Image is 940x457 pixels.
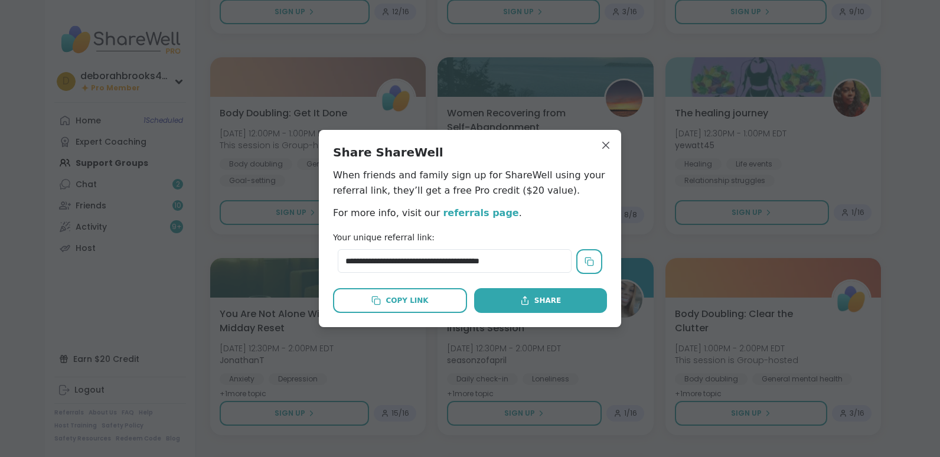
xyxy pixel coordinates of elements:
button: Share [474,288,607,313]
p: When friends and family sign up for ShareWell using your referral link, they’ll get a free Pro cr... [333,168,607,198]
div: Copy Link [371,295,428,306]
div: Share [520,295,561,306]
button: Copy Link [333,288,467,313]
p: For more info, visit our . [333,205,607,221]
a: referrals page [443,207,518,218]
label: Your unique referral link: [333,233,435,242]
h2: Share ShareWell [333,144,607,161]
